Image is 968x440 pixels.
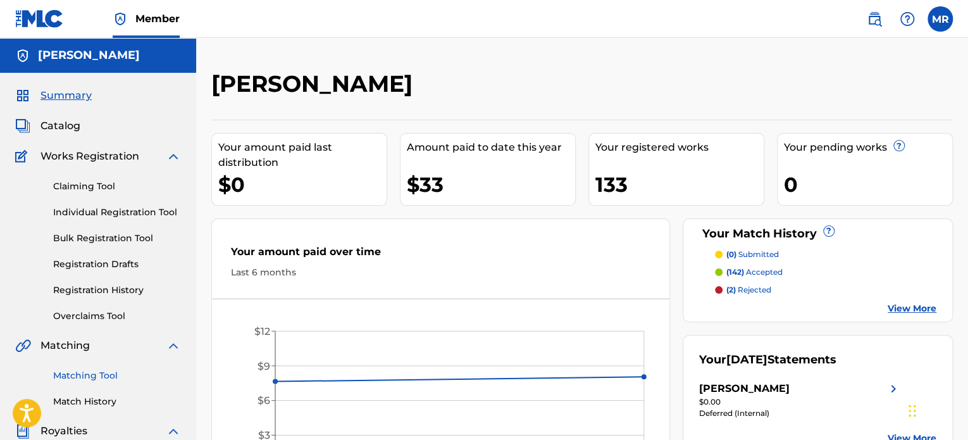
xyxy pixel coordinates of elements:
[886,381,901,396] img: right chevron icon
[211,70,419,98] h2: [PERSON_NAME]
[726,267,783,278] p: accepted
[15,149,32,164] img: Works Registration
[53,369,181,382] a: Matching Tool
[699,408,901,419] div: Deferred (Internal)
[715,249,936,260] a: (0) submitted
[784,140,952,155] div: Your pending works
[726,284,771,296] p: rejected
[595,170,764,199] div: 133
[900,11,915,27] img: help
[231,244,650,266] div: Your amount paid over time
[699,381,790,396] div: [PERSON_NAME]
[895,6,920,32] div: Help
[53,395,181,408] a: Match History
[699,396,901,408] div: $0.00
[166,338,181,353] img: expand
[231,266,650,279] div: Last 6 months
[40,88,92,103] span: Summary
[862,6,887,32] a: Public Search
[726,353,767,367] span: [DATE]
[166,149,181,164] img: expand
[15,88,30,103] img: Summary
[909,392,916,430] div: Drag
[888,302,936,315] a: View More
[40,424,87,439] span: Royalties
[407,170,575,199] div: $33
[53,310,181,323] a: Overclaims Tool
[218,140,387,170] div: Your amount paid last distribution
[699,225,936,242] div: Your Match History
[135,11,180,26] span: Member
[905,379,968,440] iframe: Chat Widget
[867,11,882,27] img: search
[53,180,181,193] a: Claiming Tool
[258,394,270,406] tspan: $6
[595,140,764,155] div: Your registered works
[53,206,181,219] a: Individual Registration Tool
[254,325,270,337] tspan: $12
[15,424,30,439] img: Royalties
[894,141,904,151] span: ?
[258,360,270,372] tspan: $9
[726,285,736,294] span: (2)
[15,118,30,134] img: Catalog
[15,338,31,353] img: Matching
[113,11,128,27] img: Top Rightsholder
[699,381,901,419] a: [PERSON_NAME]right chevron icon$0.00Deferred (Internal)
[166,424,181,439] img: expand
[15,118,80,134] a: CatalogCatalog
[218,170,387,199] div: $0
[53,284,181,297] a: Registration History
[824,226,834,236] span: ?
[15,88,92,103] a: SummarySummary
[726,249,779,260] p: submitted
[40,149,139,164] span: Works Registration
[53,258,181,271] a: Registration Drafts
[53,232,181,245] a: Bulk Registration Tool
[38,48,140,63] h5: MICHAEL REEVES
[40,338,90,353] span: Matching
[784,170,952,199] div: 0
[715,284,936,296] a: (2) rejected
[928,6,953,32] div: User Menu
[15,9,64,28] img: MLC Logo
[407,140,575,155] div: Amount paid to date this year
[726,267,744,277] span: (142)
[715,267,936,278] a: (142) accepted
[699,351,836,368] div: Your Statements
[40,118,80,134] span: Catalog
[726,249,736,259] span: (0)
[15,48,30,63] img: Accounts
